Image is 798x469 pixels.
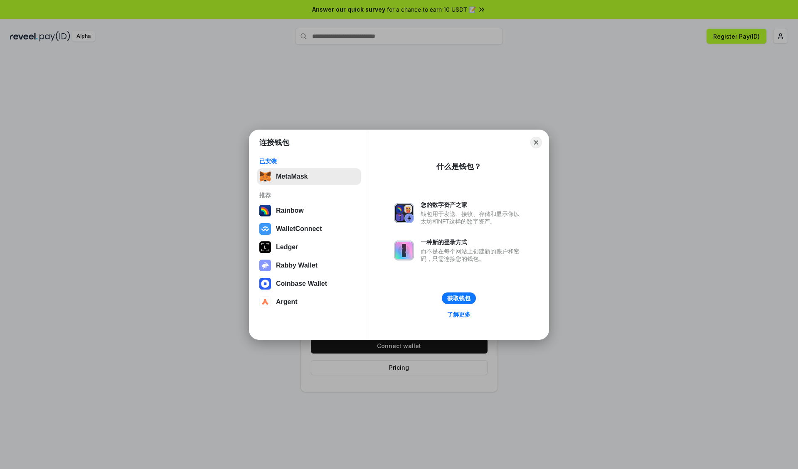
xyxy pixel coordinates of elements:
[421,210,524,225] div: 钱包用于发送、接收、存储和显示像以太坊和NFT这样的数字资产。
[276,298,298,306] div: Argent
[276,243,298,251] div: Ledger
[259,260,271,271] img: svg+xml,%3Csvg%20xmlns%3D%22http%3A%2F%2Fwww.w3.org%2F2000%2Fsvg%22%20fill%3D%22none%22%20viewBox...
[276,225,322,233] div: WalletConnect
[436,162,481,172] div: 什么是钱包？
[447,295,470,302] div: 获取钱包
[276,262,318,269] div: Rabby Wallet
[257,168,361,185] button: MetaMask
[257,294,361,310] button: Argent
[257,221,361,237] button: WalletConnect
[259,192,359,199] div: 推荐
[259,157,359,165] div: 已安装
[257,275,361,292] button: Coinbase Wallet
[259,171,271,182] img: svg+xml,%3Csvg%20fill%3D%22none%22%20height%3D%2233%22%20viewBox%3D%220%200%2035%2033%22%20width%...
[276,280,327,287] div: Coinbase Wallet
[421,248,524,263] div: 而不是在每个网站上创建新的账户和密码，只需连接您的钱包。
[447,311,470,318] div: 了解更多
[259,138,289,147] h1: 连接钱包
[421,238,524,246] div: 一种新的登录方式
[259,205,271,216] img: svg+xml,%3Csvg%20width%3D%22120%22%20height%3D%22120%22%20viewBox%3D%220%200%20120%20120%22%20fil...
[276,207,304,214] div: Rainbow
[442,309,475,320] a: 了解更多
[394,241,414,260] img: svg+xml,%3Csvg%20xmlns%3D%22http%3A%2F%2Fwww.w3.org%2F2000%2Fsvg%22%20fill%3D%22none%22%20viewBox...
[259,223,271,235] img: svg+xml,%3Csvg%20width%3D%2228%22%20height%3D%2228%22%20viewBox%3D%220%200%2028%2028%22%20fill%3D...
[442,292,476,304] button: 获取钱包
[394,203,414,223] img: svg+xml,%3Csvg%20xmlns%3D%22http%3A%2F%2Fwww.w3.org%2F2000%2Fsvg%22%20fill%3D%22none%22%20viewBox...
[421,201,524,209] div: 您的数字资产之家
[257,239,361,255] button: Ledger
[257,202,361,219] button: Rainbow
[530,137,542,148] button: Close
[259,296,271,308] img: svg+xml,%3Csvg%20width%3D%2228%22%20height%3D%2228%22%20viewBox%3D%220%200%2028%2028%22%20fill%3D...
[276,173,308,180] div: MetaMask
[259,241,271,253] img: svg+xml,%3Csvg%20xmlns%3D%22http%3A%2F%2Fwww.w3.org%2F2000%2Fsvg%22%20width%3D%2228%22%20height%3...
[257,257,361,274] button: Rabby Wallet
[259,278,271,290] img: svg+xml,%3Csvg%20width%3D%2228%22%20height%3D%2228%22%20viewBox%3D%220%200%2028%2028%22%20fill%3D...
